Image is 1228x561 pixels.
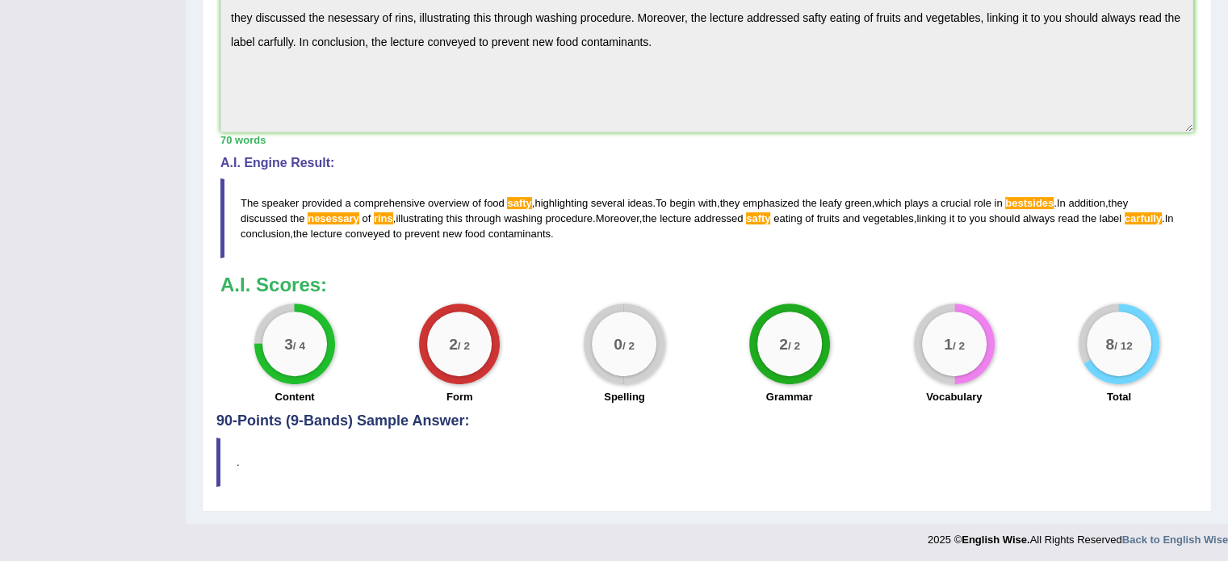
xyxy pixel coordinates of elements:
span: begin [669,197,695,209]
span: Possible spelling mistake found. (did you mean: necessary) [308,212,359,224]
span: illustrating [396,212,443,224]
span: the [293,228,308,240]
span: they [720,197,740,209]
strong: English Wise. [962,534,1029,546]
span: highlighting [534,197,588,209]
label: Spelling [604,389,645,404]
span: Possible spelling mistake found. (did you mean: carefully) [1125,212,1162,224]
span: a [345,197,350,209]
label: Content [275,389,315,404]
span: food [484,197,504,209]
span: In [1057,197,1066,209]
small: / 2 [787,340,799,352]
h4: A.I. Engine Result: [220,156,1193,170]
span: Possible spelling mistake found. (did you mean: safety) [507,197,531,209]
span: the [290,212,304,224]
label: Grammar [766,389,813,404]
span: The [241,197,258,209]
span: addressed [694,212,744,224]
span: should [989,212,1020,224]
small: / 2 [458,340,470,352]
blockquote: , . , , . , , . , , . , . [220,178,1193,258]
span: leafy [819,197,841,209]
span: of [362,212,371,224]
span: To [656,197,667,209]
big: 0 [614,335,622,353]
span: Possible spelling mistake found. (did you mean: runs) [374,212,393,224]
span: Possible spelling mistake found. (did you mean: bestrides) [1005,197,1054,209]
span: contaminants [488,228,551,240]
big: 2 [449,335,458,353]
span: Possible spelling mistake found. (did you mean: safety) [746,212,770,224]
b: A.I. Scores: [220,274,327,295]
span: conclusion [241,228,290,240]
span: lecture [311,228,342,240]
span: a [932,197,937,209]
span: which [874,197,901,209]
div: 70 words [220,132,1193,148]
small: / 2 [952,340,964,352]
span: they [1108,197,1128,209]
span: to [393,228,402,240]
span: always [1023,212,1055,224]
span: procedure [545,212,593,224]
span: Moreover [596,212,639,224]
span: food [465,228,485,240]
span: the [803,197,817,209]
a: Back to English Wise [1122,534,1228,546]
label: Total [1107,389,1131,404]
span: prevent [404,228,439,240]
span: new [442,228,462,240]
span: washing [504,212,543,224]
small: / 4 [293,340,305,352]
span: with [698,197,717,209]
big: 2 [779,335,788,353]
span: read [1058,212,1079,224]
span: of [805,212,814,224]
span: fruits [817,212,840,224]
span: several [591,197,625,209]
span: vegetables [863,212,914,224]
blockquote: . [216,437,1197,487]
label: Form [446,389,473,404]
span: this [446,212,462,224]
span: label [1100,212,1121,224]
small: / 12 [1114,340,1133,352]
span: crucial [941,197,971,209]
span: of [472,197,481,209]
span: In [1165,212,1174,224]
small: / 2 [622,340,635,352]
span: linking [916,212,946,224]
span: conveyed [345,228,390,240]
big: 1 [944,335,953,353]
span: you [969,212,986,224]
span: discussed [241,212,287,224]
span: lecture [660,212,691,224]
span: emphasized [743,197,799,209]
span: eating [773,212,802,224]
span: the [642,212,656,224]
label: Vocabulary [926,389,982,404]
span: the [1082,212,1096,224]
span: in [994,197,1002,209]
span: and [842,212,860,224]
span: addition [1068,197,1105,209]
span: to [958,212,966,224]
span: through [465,212,501,224]
span: role [974,197,991,209]
div: 2025 © All Rights Reserved [928,524,1228,547]
span: speaker [262,197,299,209]
span: comprehensive [354,197,425,209]
span: it [949,212,955,224]
span: ideas [627,197,652,209]
span: provided [302,197,342,209]
span: plays [904,197,928,209]
span: overview [428,197,469,209]
big: 3 [284,335,293,353]
span: green [845,197,871,209]
big: 8 [1105,335,1114,353]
